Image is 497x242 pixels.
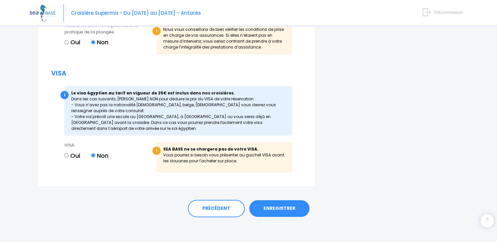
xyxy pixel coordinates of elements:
[64,22,137,35] span: Assurance DAN 7J risques liés à la pratique de la plongée
[91,153,95,157] input: Non
[64,142,74,148] span: VISA
[152,27,161,35] div: !
[64,38,80,47] label: Oui
[64,86,292,135] div: Dans les cas suivants, [PERSON_NAME] NON pour déduire le prix du VISA de votre réservation : - Vo...
[249,200,309,217] a: ENREGISTRER
[51,70,302,77] h2: VISA
[71,90,235,96] strong: Le visa égyptien au tarif en vigueur de 25€ est inclus dans nos croisières.
[188,200,245,217] a: PRÉCÉDENT
[71,10,201,16] span: Croisière Supermix - Du [DATE] au [DATE] - Antarès
[163,146,259,152] strong: SEA BASE ne se chargera pas de votre VISA.
[163,152,285,164] p: Vous pourrez si besoin vous présenter au guichet VISA avant les douanes pour l'acheter sur place.
[64,153,69,157] input: Oui
[64,40,69,44] input: Oui
[64,151,80,160] label: Oui
[156,22,292,54] div: Nous vous conseillons de bien vérifier les conditions de prise en charge de vos assurances. Si el...
[60,91,69,99] div: i
[91,40,95,44] input: Non
[152,147,161,155] div: !
[91,38,108,47] label: Non
[434,9,463,15] span: Déconnexion
[91,151,108,160] label: Non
